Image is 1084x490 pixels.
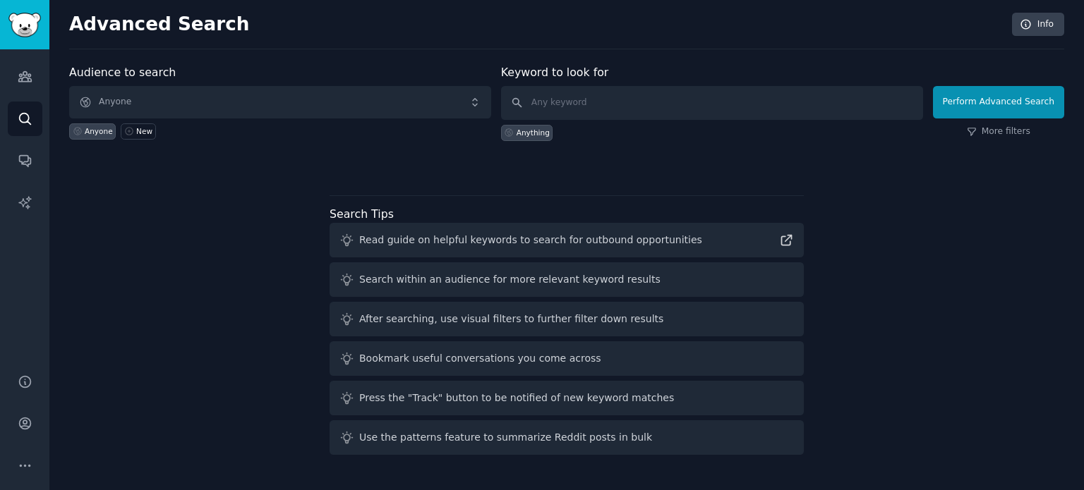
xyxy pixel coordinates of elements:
[69,13,1004,36] h2: Advanced Search
[933,86,1064,118] button: Perform Advanced Search
[8,13,41,37] img: GummySearch logo
[517,128,550,137] div: Anything
[359,351,601,366] div: Bookmark useful conversations you come across
[501,86,923,120] input: Any keyword
[967,125,1030,138] a: More filters
[501,66,609,79] label: Keyword to look for
[85,126,113,136] div: Anyone
[69,86,491,118] button: Anyone
[69,66,176,79] label: Audience to search
[359,272,661,287] div: Search within an audience for more relevant keyword results
[330,207,394,221] label: Search Tips
[359,312,663,326] div: After searching, use visual filters to further filter down results
[136,126,152,136] div: New
[359,430,652,445] div: Use the patterns feature to summarize Reddit posts in bulk
[359,391,674,405] div: Press the "Track" button to be notified of new keyword matches
[359,233,702,247] div: Read guide on helpful keywords to search for outbound opportunities
[1012,13,1064,37] a: Info
[121,123,155,140] a: New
